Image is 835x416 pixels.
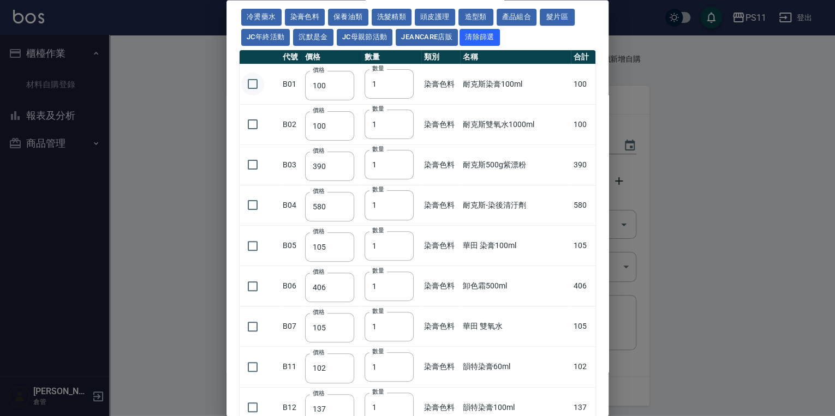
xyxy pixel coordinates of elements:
td: B11 [280,347,302,387]
th: 數量 [362,50,421,64]
label: 數量 [372,226,384,234]
label: 數量 [372,347,384,355]
td: 390 [571,145,595,185]
td: B05 [280,226,302,266]
label: 價格 [313,389,324,397]
td: B02 [280,105,302,145]
button: JC母親節活動 [337,29,393,46]
td: 耐克斯500g紫漂粉 [460,145,570,185]
td: 580 [571,185,595,226]
td: 102 [571,347,595,387]
label: 價格 [313,228,324,236]
td: B04 [280,185,302,226]
td: B01 [280,64,302,105]
th: 名稱 [460,50,570,64]
td: 耐克斯染膏100ml [460,64,570,105]
button: 沉默是金 [293,29,333,46]
button: 髮片區 [540,9,575,26]
td: 染膏色料 [421,105,461,145]
label: 數量 [372,186,384,194]
label: 價格 [313,187,324,195]
button: JC年終活動 [241,29,290,46]
button: 冷燙藥水 [241,9,282,26]
label: 價格 [313,66,324,74]
td: B03 [280,145,302,185]
label: 數量 [372,307,384,315]
td: 華田 雙氧水 [460,306,570,347]
button: 染膏色料 [285,9,325,26]
label: 數量 [372,105,384,113]
button: 頭皮護理 [415,9,455,26]
td: 耐克斯-染後清汙劑 [460,185,570,226]
td: 華田 染膏100ml [460,226,570,266]
td: 染膏色料 [421,306,461,347]
td: 染膏色料 [421,145,461,185]
td: 卸色霜500ml [460,266,570,306]
label: 價格 [313,106,324,114]
label: 數量 [372,146,384,154]
th: 合計 [571,50,595,64]
label: 數量 [372,267,384,275]
label: 數量 [372,65,384,73]
button: JeanCare店販 [396,29,458,46]
label: 價格 [313,309,324,317]
label: 數量 [372,388,384,396]
td: 105 [571,226,595,266]
td: 染膏色料 [421,266,461,306]
td: 100 [571,64,595,105]
td: 韻特染膏60ml [460,347,570,387]
th: 價格 [302,50,362,64]
td: 染膏色料 [421,226,461,266]
button: 造型類 [458,9,493,26]
td: 100 [571,105,595,145]
label: 價格 [313,349,324,357]
button: 清除篩選 [460,29,500,46]
td: 耐克斯雙氧水1000ml [460,105,570,145]
button: 保養油類 [328,9,368,26]
th: 代號 [280,50,302,64]
td: 染膏色料 [421,185,461,226]
td: 染膏色料 [421,64,461,105]
td: 406 [571,266,595,306]
button: 洗髮精類 [372,9,412,26]
td: 105 [571,306,595,347]
label: 價格 [313,268,324,276]
label: 價格 [313,147,324,155]
td: B06 [280,266,302,306]
button: 產品組合 [497,9,537,26]
td: 染膏色料 [421,347,461,387]
th: 類別 [421,50,461,64]
td: B07 [280,306,302,347]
